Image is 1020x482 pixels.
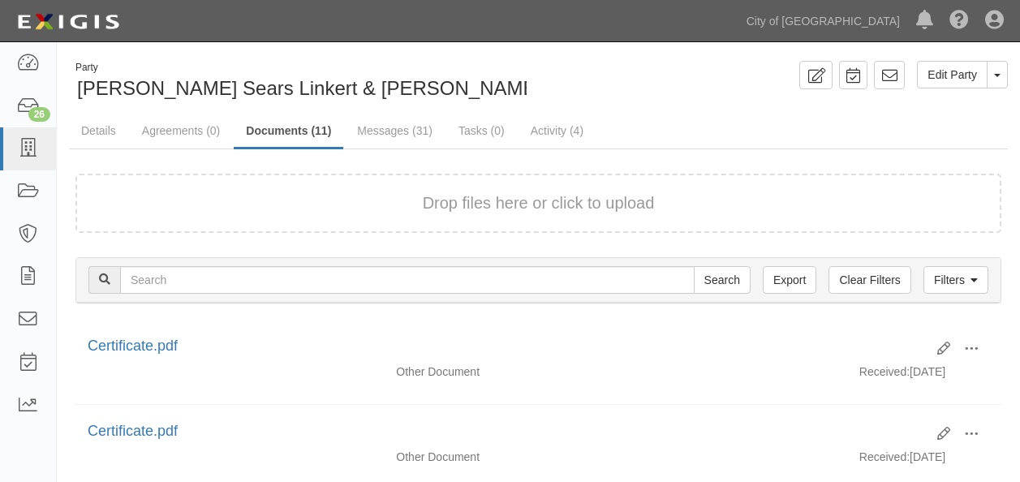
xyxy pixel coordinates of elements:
[234,114,343,149] a: Documents (11)
[859,364,910,380] p: Received:
[345,114,445,147] a: Messages (31)
[859,449,910,465] p: Received:
[69,114,128,147] a: Details
[88,338,178,354] a: Certificate.pdf
[88,421,925,442] div: Certificate.pdf
[917,61,988,88] a: Edit Party
[75,61,587,75] div: Party
[519,114,596,147] a: Activity (4)
[120,266,695,294] input: Search
[694,266,751,294] input: Search
[923,266,988,294] a: Filters
[423,192,655,215] button: Drop files here or click to upload
[828,266,910,294] a: Clear Filters
[384,364,615,380] div: Other Document
[130,114,232,147] a: Agreements (0)
[616,364,847,364] div: Effective - Expiration
[88,336,925,357] div: Certificate.pdf
[88,423,178,439] a: Certificate.pdf
[763,266,816,294] a: Export
[847,449,1001,473] div: [DATE]
[446,114,517,147] a: Tasks (0)
[77,77,587,99] span: [PERSON_NAME] Sears Linkert & [PERSON_NAME], LLP
[949,11,969,31] i: Help Center - Complianz
[384,449,615,465] div: Other Document
[12,7,124,37] img: logo-5460c22ac91f19d4615b14bd174203de0afe785f0fc80cf4dbbc73dc1793850b.png
[738,5,908,37] a: City of [GEOGRAPHIC_DATA]
[69,61,527,102] div: Matheny Sears Linkert & Jaime, LLP
[847,364,1001,388] div: [DATE]
[28,107,50,122] div: 26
